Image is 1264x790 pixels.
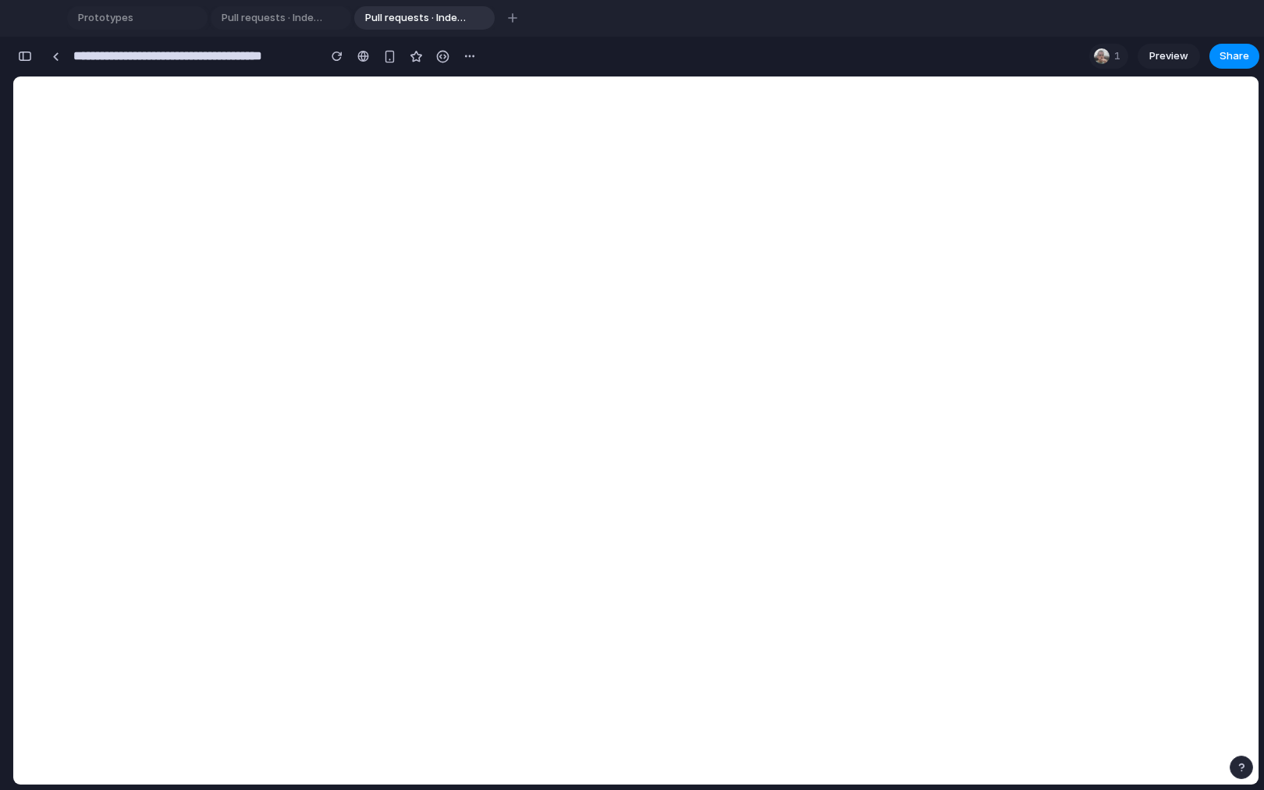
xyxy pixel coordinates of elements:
div: Prototypes [67,6,208,30]
div: 1 [1089,44,1128,69]
button: Share [1209,44,1259,69]
span: Pull requests · Index-Technologies/index [215,10,326,26]
div: Pull requests · Index-Technologies/index [211,6,351,30]
div: Pull requests · Index-Technologies/index [354,6,495,30]
span: Prototypes [72,10,183,26]
span: Share [1220,48,1249,64]
span: 1 [1114,48,1125,64]
span: Pull requests · Index-Technologies/index [359,10,470,26]
span: Preview [1149,48,1188,64]
a: Preview [1138,44,1200,69]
